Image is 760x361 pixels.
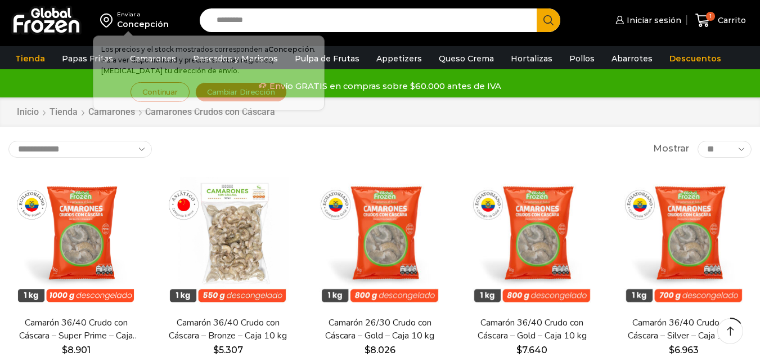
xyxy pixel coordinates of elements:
[289,48,365,69] a: Pulpa de Frutas
[669,345,699,355] bdi: 6.963
[16,106,39,119] a: Inicio
[195,82,287,102] button: Cambiar Dirección
[664,48,727,69] a: Descuentos
[319,317,440,342] a: Camarón 26/30 Crudo con Cáscara – Gold – Caja 10 kg
[653,142,689,155] span: Mostrar
[606,48,658,69] a: Abarrotes
[537,8,560,32] button: Search button
[268,45,314,54] strong: Concepción
[145,106,275,117] h1: Camarones Crudos con Cáscara
[10,48,51,69] a: Tienda
[471,317,593,342] a: Camarón 36/40 Crudo con Cáscara – Gold – Caja 10 kg
[213,345,243,355] bdi: 5.307
[624,15,681,26] span: Iniciar sesión
[167,317,289,342] a: Camarón 36/40 Crudo con Cáscara – Bronze – Caja 10 kg
[88,106,136,119] a: Camarones
[15,317,137,342] a: Camarón 36/40 Crudo con Cáscara – Super Prime – Caja 10 kg
[669,345,674,355] span: $
[117,11,169,19] div: Enviar a
[365,345,370,355] span: $
[62,345,68,355] span: $
[715,15,746,26] span: Carrito
[706,12,715,21] span: 1
[56,48,119,69] a: Papas Fritas
[692,7,749,34] a: 1 Carrito
[371,48,428,69] a: Appetizers
[213,345,219,355] span: $
[100,11,117,30] img: address-field-icon.svg
[433,48,500,69] a: Queso Crema
[62,345,91,355] bdi: 8.901
[613,9,681,32] a: Iniciar sesión
[16,106,275,119] nav: Breadcrumb
[623,317,745,342] a: Camarón 36/40 Crudo con Cáscara – Silver – Caja 10 kg
[101,44,316,77] p: Los precios y el stock mostrados corresponden a . Para ver disponibilidad y precios en otras regi...
[516,345,547,355] bdi: 7.640
[49,106,78,119] a: Tienda
[117,19,169,30] div: Concepción
[131,82,190,102] button: Continuar
[8,141,152,158] select: Pedido de la tienda
[505,48,558,69] a: Hortalizas
[564,48,600,69] a: Pollos
[516,345,522,355] span: $
[365,345,395,355] bdi: 8.026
